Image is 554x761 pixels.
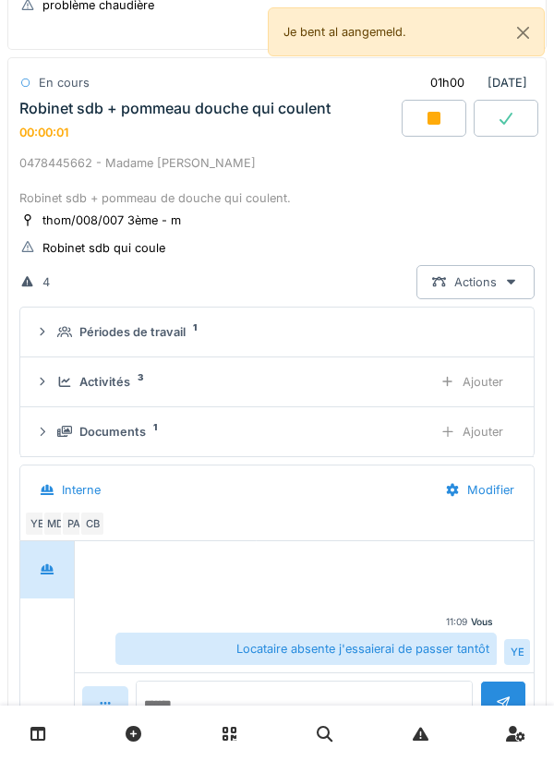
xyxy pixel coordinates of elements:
[42,273,50,291] div: 4
[62,481,101,499] div: Interne
[268,7,545,56] div: Je bent al aangemeld.
[115,633,497,665] div: Locataire absente j'essaierai de passer tantôt
[504,639,530,665] div: YE
[79,511,105,537] div: CB
[61,511,87,537] div: PA
[19,126,68,139] div: 00:00:01
[79,323,186,341] div: Périodes de travail
[430,74,464,91] div: 01h00
[42,239,165,257] div: Robinet sdb qui coule
[415,66,535,100] div: [DATE]
[28,315,526,349] summary: Périodes de travail1
[425,415,519,449] div: Ajouter
[79,423,146,441] div: Documents
[429,473,530,507] div: Modifier
[28,365,526,399] summary: Activités3Ajouter
[79,373,130,391] div: Activités
[502,8,544,57] button: Close
[19,154,535,208] div: 0478445662 - Madame [PERSON_NAME] Robinet sdb + pommeau de douche qui coulent.
[471,615,493,629] div: Vous
[425,365,519,399] div: Ajouter
[42,211,181,229] div: thom/008/007 3ème - m
[39,74,90,91] div: En cours
[28,415,526,449] summary: Documents1Ajouter
[446,615,467,629] div: 11:09
[19,100,331,117] div: Robinet sdb + pommeau douche qui coulent
[24,511,50,537] div: YE
[42,511,68,537] div: MD
[416,265,535,299] div: Actions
